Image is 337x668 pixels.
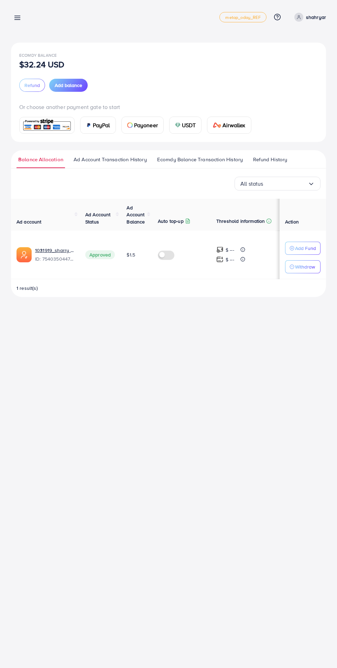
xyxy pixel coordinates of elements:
[222,121,245,129] span: Airwallex
[121,117,164,134] a: cardPayoneer
[225,15,260,20] span: metap_oday_REF
[17,285,38,292] span: 1 result(s)
[19,79,45,92] button: Refund
[19,60,65,68] p: $32.24 USD
[80,117,116,134] a: cardPayPal
[85,211,111,225] span: Ad Account Status
[134,121,158,129] span: Payoneer
[17,247,32,262] img: ic-ads-acc.e4c84228.svg
[22,118,72,133] img: card
[19,103,318,111] p: Or choose another payment gate to start
[226,246,234,254] p: $ ---
[74,156,147,163] span: Ad Account Transaction History
[157,156,243,163] span: Ecomdy Balance Transaction History
[93,121,110,129] span: PayPal
[35,247,74,254] a: 1031919_sharry mughal_1755624852344
[17,218,42,225] span: Ad account
[35,247,74,263] div: <span class='underline'>1031919_sharry mughal_1755624852344</span></br>7540350447681863698
[213,122,221,128] img: card
[24,82,40,89] span: Refund
[285,218,299,225] span: Action
[207,117,251,134] a: cardAirwallex
[182,121,196,129] span: USDT
[19,117,75,134] a: card
[18,156,63,163] span: Balance Allocation
[263,178,308,189] input: Search for option
[127,251,135,258] span: $1.5
[127,204,145,225] span: Ad Account Balance
[216,256,224,263] img: top-up amount
[19,52,57,58] span: Ecomdy Balance
[86,122,91,128] img: card
[175,122,181,128] img: card
[285,260,320,273] button: Withdraw
[216,217,265,225] p: Threshold information
[169,117,202,134] a: cardUSDT
[49,79,88,92] button: Add balance
[127,122,133,128] img: card
[235,177,320,190] div: Search for option
[55,82,82,89] span: Add balance
[240,178,263,189] span: All status
[295,244,316,252] p: Add Fund
[216,246,224,253] img: top-up amount
[295,263,315,271] p: Withdraw
[292,13,326,22] a: shahryar
[158,217,184,225] p: Auto top-up
[35,255,74,262] span: ID: 7540350447681863698
[226,255,234,264] p: $ ---
[285,242,320,255] button: Add Fund
[306,13,326,21] p: shahryar
[85,250,115,259] span: Approved
[219,12,266,22] a: metap_oday_REF
[253,156,287,163] span: Refund History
